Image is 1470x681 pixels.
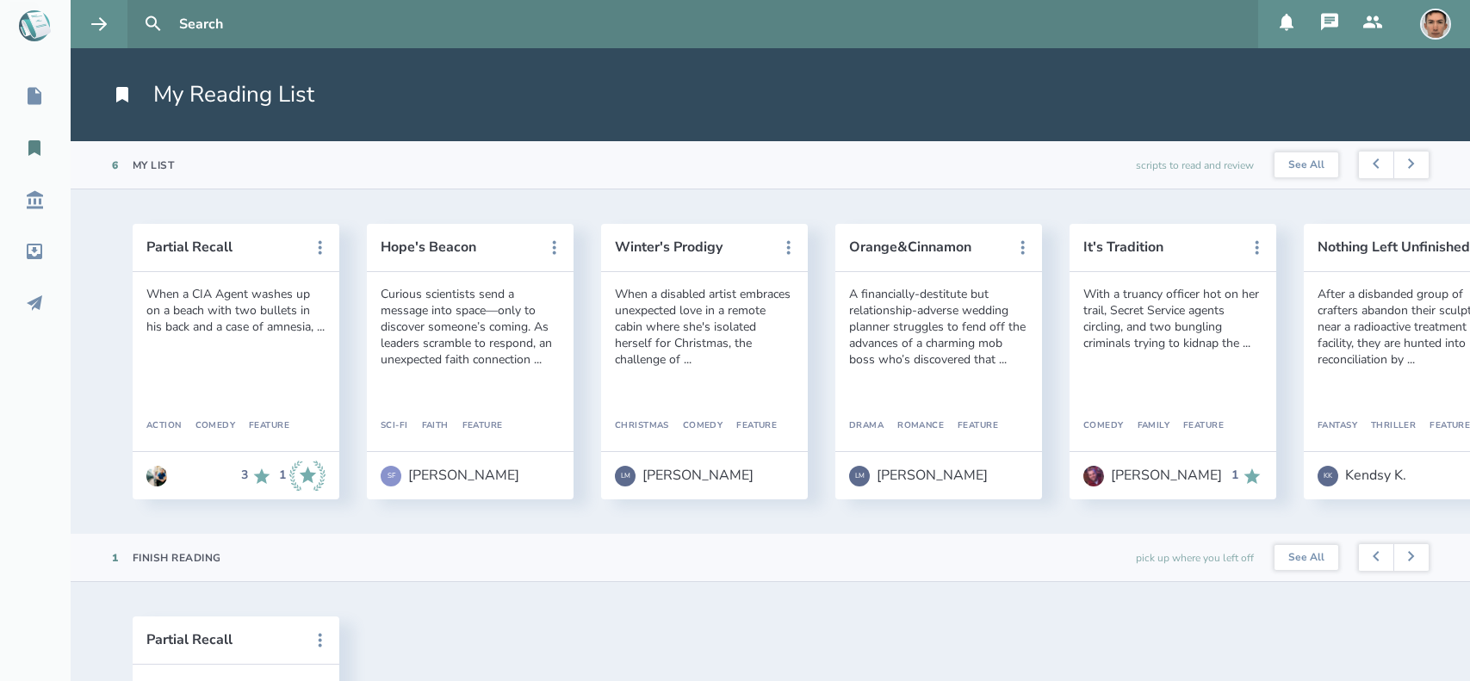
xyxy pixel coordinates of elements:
div: Kendsy K. [1345,467,1406,483]
div: 3 [241,468,248,482]
button: Partial Recall [146,632,301,647]
div: 1 [112,551,119,565]
button: See All [1275,545,1338,571]
div: 3 Recommends [241,461,272,492]
div: When a disabled artist embraces unexpected love in a remote cabin where she's isolated herself fo... [615,286,794,368]
div: With a truancy officer hot on her trail, Secret Service agents circling, and two bungling crimina... [1083,286,1262,351]
div: Faith [408,421,449,431]
div: [PERSON_NAME] [408,467,519,483]
button: Hope's Beacon [381,239,536,255]
button: It's Tradition [1083,239,1238,255]
div: Thriller [1357,421,1416,431]
a: LM[PERSON_NAME] [849,457,988,495]
div: 1 [1231,468,1238,482]
div: Action [146,421,182,431]
div: 1 Industry Recommends [279,461,326,492]
a: [PERSON_NAME] [1083,457,1222,495]
div: When a CIA Agent washes up on a beach with two bullets in his back and a case of amnesia, ... [146,286,326,335]
div: pick up where you left off [1136,534,1254,581]
div: Drama [849,421,884,431]
a: KKKendsy K. [1318,457,1406,495]
div: My List [133,158,175,172]
div: scripts to read and review [1136,141,1254,189]
div: Feature [1169,421,1224,431]
div: SF [381,466,401,486]
a: SF[PERSON_NAME] [381,457,519,495]
div: [PERSON_NAME] [1111,467,1222,483]
button: Partial Recall [146,239,301,255]
div: Curious scientists send a message into space—only to discover someone’s coming. As leaders scramb... [381,286,560,368]
button: Orange&Cinnamon [849,239,1004,255]
div: Comedy [182,421,236,431]
div: [PERSON_NAME] [642,467,754,483]
div: Romance [884,421,944,431]
button: See All [1275,152,1338,178]
div: Feature [1416,421,1470,431]
div: Feature [723,421,777,431]
div: Comedy [669,421,723,431]
div: Feature [944,421,998,431]
div: Family [1124,421,1170,431]
div: Finish Reading [133,551,221,565]
img: user_1673573717-crop.jpg [146,466,167,486]
button: Winter's Prodigy [615,239,770,255]
img: user_1756948650-crop.jpg [1420,9,1451,40]
div: Fantasy [1318,421,1357,431]
div: LM [849,466,870,486]
div: 1 Recommends [1231,466,1262,486]
div: Comedy [1083,421,1124,431]
div: Feature [449,421,503,431]
a: Go to Anthony Miguel Cantu's profile [146,457,167,495]
div: 6 [112,158,119,172]
div: Christmas [615,421,669,431]
div: LM [615,466,636,486]
div: A financially-destitute but relationship-adverse wedding planner struggles to fend off the advanc... [849,286,1028,368]
div: KK [1318,466,1338,486]
div: Sci-Fi [381,421,408,431]
div: [PERSON_NAME] [877,467,988,483]
div: 1 [279,468,286,482]
div: Feature [235,421,289,431]
img: user_1718118867-crop.jpg [1083,466,1104,486]
h1: My Reading List [112,79,314,110]
a: LM[PERSON_NAME] [615,457,754,495]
